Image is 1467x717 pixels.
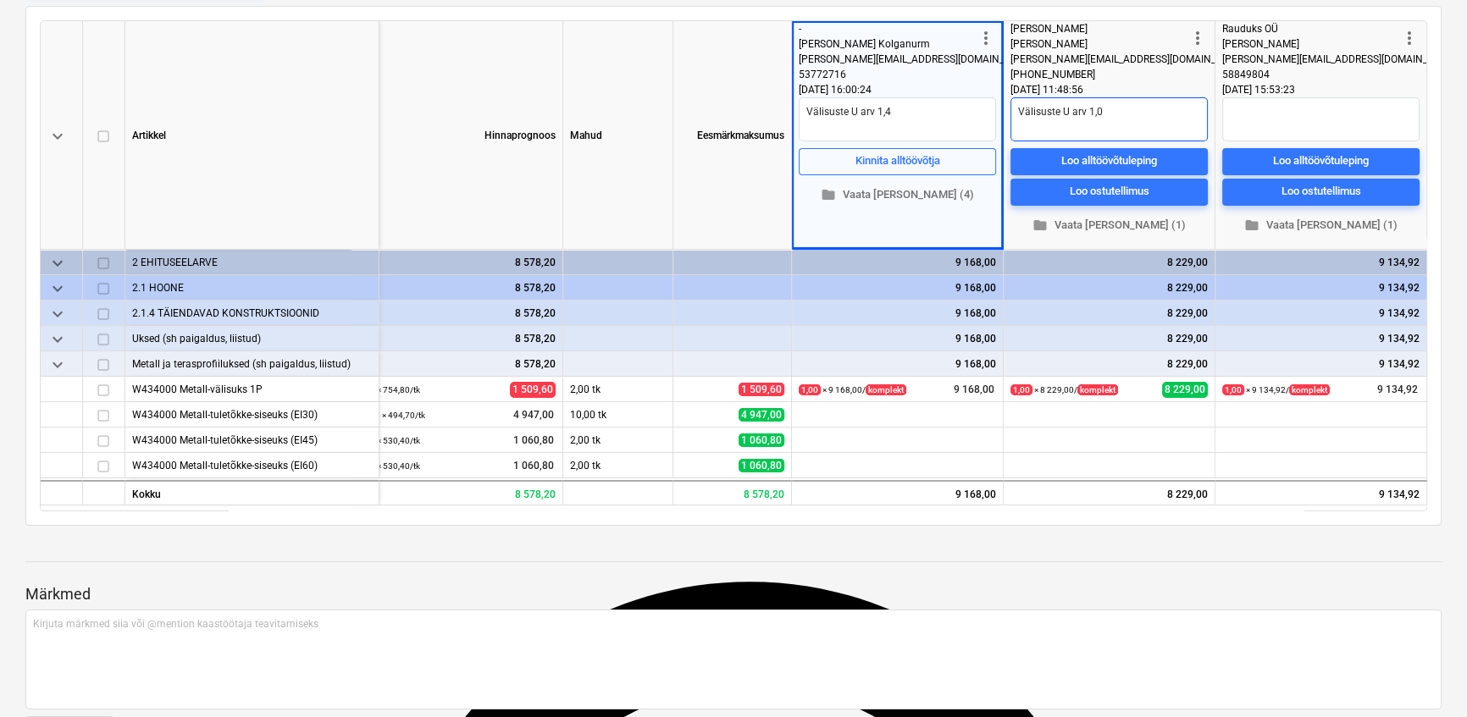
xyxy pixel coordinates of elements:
textarea: Välisuste U arv 1,0 [1010,97,1208,141]
div: Loo ostutellimus [1282,182,1361,201]
small: 10,00 × 494,70 / tk [358,411,425,420]
div: W434000 Metall-tuletõkke-siseuks (EI30) [132,402,372,427]
div: Mahud [563,21,673,250]
div: 8 229,00 [1010,250,1208,275]
div: 53772716 [799,67,976,82]
div: Hinnaprognoos [352,21,563,250]
div: Eesmärkmaksumus [673,21,792,250]
div: [DATE] 15:53:23 [1222,82,1420,97]
div: 8 578,20 [358,301,556,326]
span: komplekt [1077,384,1118,395]
button: Vaata [PERSON_NAME] (4) [799,182,996,208]
span: 4 947,00 [739,408,784,422]
div: 8 229,00 [1010,301,1208,326]
span: 1 060,80 [512,459,556,473]
div: 9 134,92 [1222,275,1420,301]
button: Vaata [PERSON_NAME] (1) [1010,212,1208,239]
span: 1 509,60 [739,383,784,396]
div: 9 168,00 [799,301,996,326]
span: keyboard_arrow_down [47,279,68,299]
span: Vaata [PERSON_NAME] (4) [805,185,989,205]
span: folder [1244,218,1259,233]
span: [PERSON_NAME][EMAIL_ADDRESS][DOMAIN_NAME] [1010,53,1247,65]
span: keyboard_arrow_down [47,304,68,324]
div: 8 229,00 [1010,326,1208,351]
button: Vaata [PERSON_NAME] (1) [1222,212,1420,239]
div: [PERSON_NAME] Kolganurm [799,36,976,52]
div: W434000 Metall-tuletõkke-siseuks (EI60) [132,453,372,477]
button: Kinnita alltöövõtja [799,148,996,175]
div: Loo ostutellimus [1070,182,1149,201]
div: Loo alltöövõtuleping [1273,152,1369,171]
span: 1 509,60 [510,382,556,398]
span: more_vert [1399,28,1420,48]
small: 2,00 × 530,40 / tk [358,461,420,471]
span: 8 229,00 [1162,382,1208,398]
div: 2.1.4 TÄIENDAVAD KONSTRUKTSIOONID [132,301,372,325]
div: [DATE] 11:48:56 [1010,82,1208,97]
div: Artikkel [125,21,379,250]
small: × 9 134,92 / [1222,384,1330,395]
div: [PHONE_NUMBER] [1010,67,1187,82]
span: folder [821,187,836,202]
span: 9 168,00 [952,383,996,397]
div: 10,00 tk [563,402,673,427]
span: folder [1032,218,1048,233]
button: Loo alltöövõtuleping [1222,148,1420,175]
div: 2,00 tk [563,377,673,402]
div: [PERSON_NAME] [1010,36,1187,52]
div: W434000 Metall-tuletõkke-siseuks (EI45) [132,427,372,452]
span: komplekt [1289,384,1330,395]
small: × 9 168,00 / [799,384,906,395]
div: 8 578,20 [358,250,556,275]
span: 1 060,80 [739,459,784,472]
div: 9 168,00 [799,326,996,351]
div: Uksed (sh paigaldus, liistud) [132,326,372,350]
div: 9 134,92 [1222,250,1420,275]
div: 9 168,00 [799,250,996,275]
span: more_vert [976,28,996,48]
div: 8 229,00 [1004,480,1215,505]
small: 2,00 × 530,40 / tk [358,436,420,445]
span: 1 060,80 [739,433,784,447]
span: keyboard_arrow_down [47,355,68,375]
span: keyboard_arrow_down [47,253,68,273]
div: Kinnita alltöövõtja [855,152,940,171]
small: 2,00 × 754,80 / tk [358,385,420,394]
div: 9 168,00 [799,351,996,377]
span: keyboard_arrow_down [47,329,68,350]
span: more_vert [1187,28,1208,48]
div: [DATE] 16:00:24 [799,82,996,97]
span: [PERSON_NAME][EMAIL_ADDRESS][DOMAIN_NAME] [1222,53,1459,65]
span: Vaata [PERSON_NAME] (1) [1017,216,1201,235]
span: keyboard_arrow_down [47,126,68,146]
div: 8 229,00 [1010,351,1208,377]
button: Loo alltöövõtuleping [1010,148,1208,175]
span: [PERSON_NAME][EMAIL_ADDRESS][DOMAIN_NAME] [799,53,1035,65]
div: 8 578,20 [358,351,556,377]
div: 8 229,00 [1010,275,1208,301]
span: Vaata [PERSON_NAME] (1) [1229,216,1413,235]
small: × 8 229,00 / [1010,384,1118,395]
div: 9 134,92 [1215,480,1427,505]
span: komplekt [866,384,906,395]
div: Loo alltöövõtuleping [1061,152,1157,171]
div: 9 134,92 [1222,301,1420,326]
div: 2 EHITUSEELARVE [132,250,372,274]
div: 2,00 tk [563,427,673,453]
div: 2,00 tk [563,453,673,478]
span: 1 060,80 [512,433,556,448]
textarea: Välisuste U arv 1,4 [799,97,996,141]
div: - [799,21,976,36]
div: W434000 Metall-välisuks 1P [132,377,372,401]
div: Metall ja terasprofiiluksed (sh paigaldus, liistud) [132,351,372,376]
div: 8 578,20 [358,275,556,301]
button: Loo ostutellimus [1010,179,1208,206]
div: 2.1 HOONE [132,275,372,300]
span: 4 947,00 [512,408,556,422]
div: 8 578,20 [352,480,563,505]
div: [PERSON_NAME] [1222,36,1399,52]
div: 9 168,00 [799,275,996,301]
div: 9 168,00 [792,480,1004,505]
div: Kokku [125,480,379,505]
